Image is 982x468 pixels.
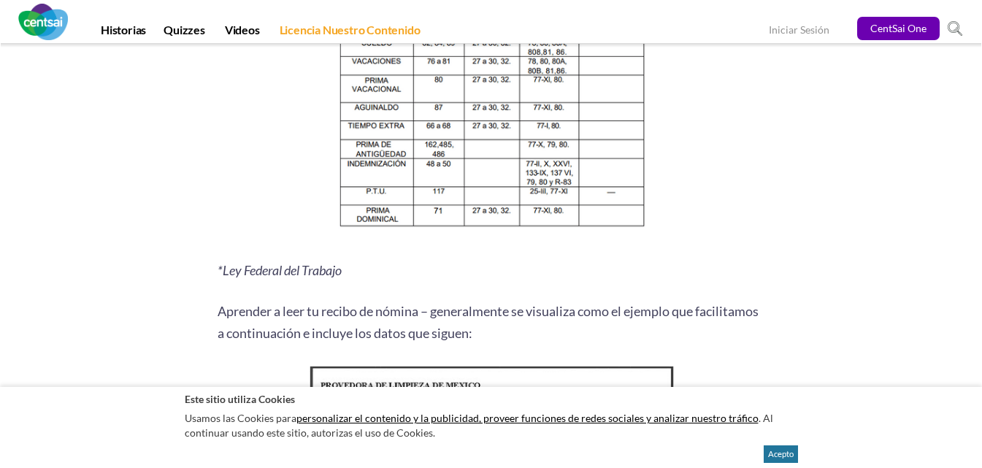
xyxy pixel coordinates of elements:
i: *Ley Federal del Trabajo [218,263,342,279]
a: Licencia Nuestro Contenido [271,23,429,43]
p: Usamos las Cookies para . Al continuar usando este sitio, autorizas el uso de Cookies. [185,407,798,443]
button: Acepto [764,445,798,463]
a: Iniciar Sesión [769,23,829,39]
a: Historias [92,23,155,43]
h2: Este sitio utiliza Cookies [185,392,798,406]
img: CentSai [18,4,68,40]
a: CentSai One [857,17,940,40]
a: Videos [216,23,269,43]
a: Quizzes [155,23,214,43]
p: Aprender a leer tu recibo de nómina – generalmente se visualiza como el ejemplo que facilitamos a... [218,300,765,344]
